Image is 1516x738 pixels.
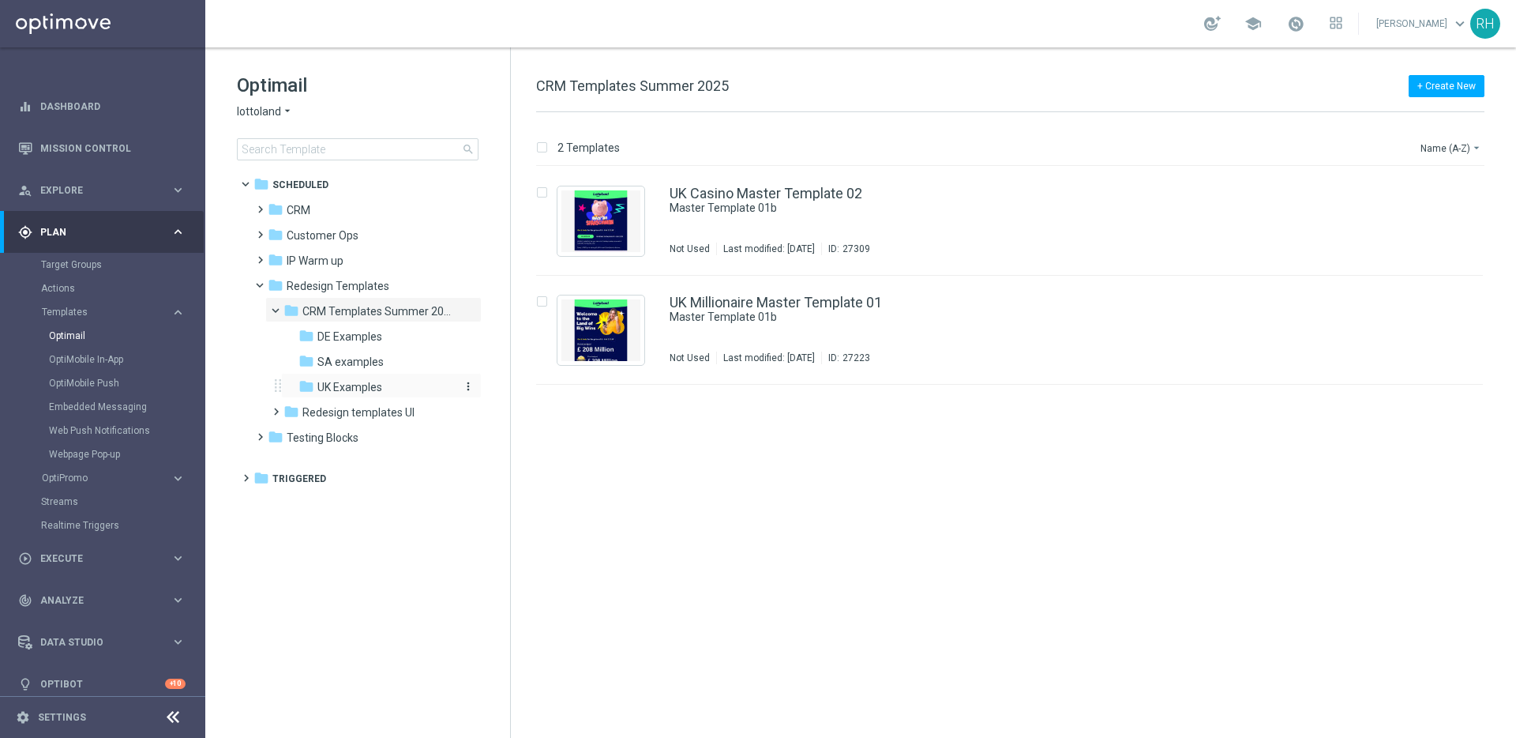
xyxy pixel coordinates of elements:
span: Redesign templates UI [302,405,415,420]
i: arrow_drop_down [281,104,294,119]
span: search [462,143,475,156]
button: track_changes Analyze keyboard_arrow_right [17,594,186,607]
span: SA examples [317,355,384,369]
span: Triggered [272,472,326,486]
a: Optibot [40,663,165,705]
span: lottoland [237,104,281,119]
a: Embedded Messaging [49,401,164,413]
div: OptiPromo [42,473,171,483]
div: Master Template 01b [670,201,1417,216]
span: IP Warm up [287,254,343,268]
span: Execute [40,554,171,563]
i: folder [268,227,283,243]
a: Master Template 01b [670,310,1380,325]
h1: Optimail [237,73,478,98]
div: Explore [18,183,171,198]
span: school [1244,15,1262,32]
div: +10 [165,679,186,689]
i: keyboard_arrow_right [171,305,186,320]
div: Data Studio [18,635,171,650]
a: Dashboard [40,85,186,127]
i: keyboard_arrow_right [171,634,186,650]
div: Press SPACE to select this row. [520,276,1513,385]
button: lottoland arrow_drop_down [237,104,294,119]
i: folder [283,303,299,318]
div: gps_fixed Plan keyboard_arrow_right [17,226,186,239]
p: 2 Templates [557,141,620,155]
i: gps_fixed [18,225,32,239]
span: keyboard_arrow_down [1451,15,1469,32]
img: 27223.jpeg [561,299,640,361]
div: Execute [18,552,171,566]
div: ID: [821,243,870,255]
a: Webpage Pop-up [49,448,164,461]
span: Redesign Templates [287,279,389,293]
span: CRM [287,203,310,217]
a: OptiMobile In-App [49,353,164,366]
i: folder [253,470,269,486]
button: play_circle_outline Execute keyboard_arrow_right [17,552,186,565]
img: 27309.jpeg [561,190,640,252]
div: 27309 [842,243,870,255]
a: Target Groups [41,258,164,271]
span: UK Examples [317,380,382,394]
div: equalizer Dashboard [17,100,186,113]
i: folder [298,328,314,344]
a: UK Millionaire Master Template 01 [670,296,882,310]
i: play_circle_outline [18,552,32,566]
i: folder [253,176,269,192]
div: person_search Explore keyboard_arrow_right [17,184,186,197]
i: folder [283,404,299,420]
div: RH [1470,9,1500,39]
div: Streams [41,490,204,514]
span: CRM Templates Summer 2025 [302,304,452,318]
button: Name (A-Z)arrow_drop_down [1419,138,1484,157]
a: Optimail [49,329,164,342]
i: arrow_drop_down [1470,141,1483,154]
i: folder [298,378,314,394]
i: keyboard_arrow_right [171,593,186,608]
a: Streams [41,495,164,508]
i: keyboard_arrow_right [171,471,186,486]
div: Mission Control [18,127,186,169]
button: Data Studio keyboard_arrow_right [17,636,186,649]
div: Analyze [18,593,171,608]
a: Mission Control [40,127,186,169]
a: UK Casino Master Template 02 [670,186,862,201]
div: Webpage Pop-up [49,442,204,466]
div: Plan [18,225,171,239]
button: + Create New [1409,75,1484,97]
i: folder [298,353,314,369]
div: Target Groups [41,253,204,277]
div: Templates [41,300,204,466]
div: Not Used [670,243,710,255]
div: Optimail [49,324,204,348]
div: Web Push Notifications [49,419,204,442]
a: Settings [38,713,86,722]
a: Web Push Notifications [49,424,164,437]
i: lightbulb [18,677,32,691]
button: Templates keyboard_arrow_right [41,306,186,318]
div: Embedded Messaging [49,395,204,419]
i: folder [268,201,283,217]
span: Data Studio [40,638,171,647]
span: Explore [40,186,171,195]
a: OptiMobile Push [49,377,164,390]
button: Mission Control [17,142,186,155]
div: Templates [42,307,171,317]
i: track_changes [18,593,32,608]
span: OptiPromo [42,473,155,483]
div: OptiMobile In-App [49,348,204,371]
a: [PERSON_NAME]keyboard_arrow_down [1375,12,1470,36]
button: OptiPromo keyboard_arrow_right [41,472,186,484]
i: person_search [18,183,32,198]
div: Not Used [670,352,710,364]
a: Master Template 01b [670,201,1380,216]
i: folder [268,277,283,293]
i: keyboard_arrow_right [171,183,186,198]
